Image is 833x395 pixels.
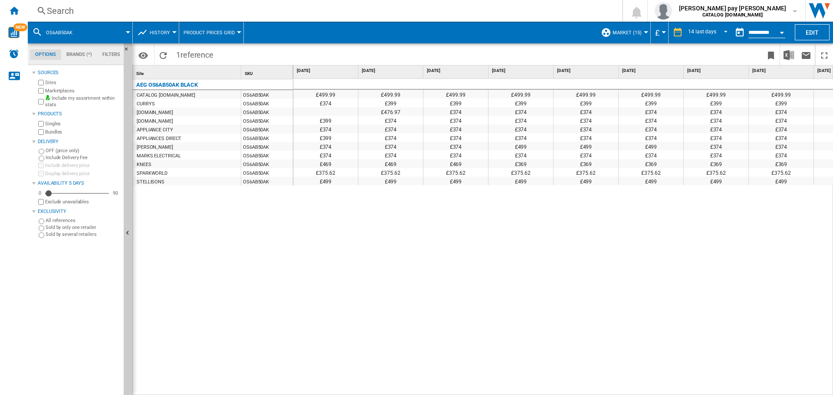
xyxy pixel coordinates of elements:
[613,30,642,36] span: Market (15)
[489,98,553,107] div: £399
[780,45,797,65] button: Download in Excel
[423,133,488,142] div: £374
[39,156,44,161] input: Include Delivery Fee
[38,121,44,127] input: Singles
[241,160,293,168] div: OS6AB50AK
[241,108,293,116] div: OS6AB50AK
[655,22,664,43] button: £
[684,124,748,133] div: £374
[489,168,553,176] div: £375.62
[423,124,488,133] div: £374
[684,107,748,116] div: £374
[489,176,553,185] div: £499
[489,133,553,142] div: £374
[38,69,120,76] div: Sources
[134,47,152,63] button: Options
[554,90,618,98] div: £499.99
[46,30,72,36] span: OS6AB50AK
[358,159,423,168] div: £469
[362,68,421,74] span: [DATE]
[679,4,786,13] span: [PERSON_NAME] pay [PERSON_NAME]
[38,171,44,176] input: Display delivery price
[38,96,44,107] input: Include my assortment within stats
[137,134,181,143] div: APPLIANCES DIRECT
[45,88,120,94] label: Marketplaces
[358,150,423,159] div: £374
[38,163,44,168] input: Include delivery price
[8,27,20,38] img: wise-card.svg
[752,68,812,74] span: [DATE]
[293,142,358,150] div: £374
[137,126,173,134] div: APPLIANCE CITY
[489,124,553,133] div: £374
[45,170,120,177] label: Display delivery price
[241,177,293,186] div: OS6AB50AK
[46,147,120,154] label: OFF (price only)
[684,116,748,124] div: £374
[687,26,731,40] md-select: REPORTS.WIZARD.STEPS.REPORT.STEPS.REPORT_OPTIONS.PERIOD: 14 last days
[749,133,813,142] div: £374
[358,176,423,185] div: £499
[45,121,120,127] label: Singles
[45,199,120,205] label: Exclude unavailables
[137,100,154,108] div: CURRYS
[241,125,293,134] div: OS6AB50AK
[137,108,173,117] div: [DOMAIN_NAME]
[9,49,19,59] img: alerts-logo.svg
[39,232,44,238] input: Sold by several retailers
[358,168,423,176] div: £375.62
[684,133,748,142] div: £374
[245,71,253,76] span: SKU
[423,159,488,168] div: £469
[554,124,618,133] div: £374
[184,30,235,36] span: Product prices grid
[38,111,120,118] div: Products
[38,180,120,187] div: Availability 5 Days
[702,12,763,18] b: CATALOG [DOMAIN_NAME]
[684,168,748,176] div: £375.62
[358,107,423,116] div: £476.97
[489,150,553,159] div: £374
[749,159,813,168] div: £369
[136,71,144,76] span: Site
[774,23,790,39] button: Open calendar
[241,168,293,177] div: OS6AB50AK
[554,142,618,150] div: £499
[423,116,488,124] div: £374
[423,98,488,107] div: £399
[749,98,813,107] div: £399
[655,2,672,20] img: profile.jpg
[749,176,813,185] div: £499
[39,149,44,154] input: OFF (price only)
[134,65,241,79] div: Sort None
[46,217,120,224] label: All references
[762,45,780,65] button: Bookmark this report
[243,65,293,79] div: Sort None
[423,168,488,176] div: £375.62
[554,150,618,159] div: £374
[749,150,813,159] div: £374
[137,169,167,178] div: SPARKWORLD
[489,107,553,116] div: £374
[297,68,356,74] span: [DATE]
[554,133,618,142] div: £374
[554,107,618,116] div: £374
[655,28,659,37] span: £
[489,116,553,124] div: £374
[427,68,486,74] span: [DATE]
[489,90,553,98] div: £499.99
[38,199,44,205] input: Display delivery price
[137,152,180,160] div: MARKS ELECTRICAL
[685,65,748,76] div: [DATE]
[749,168,813,176] div: £375.62
[45,95,50,100] img: mysite-bg-18x18.png
[293,133,358,142] div: £399
[358,98,423,107] div: £399
[293,124,358,133] div: £374
[619,107,683,116] div: £374
[423,107,488,116] div: £374
[554,116,618,124] div: £374
[749,116,813,124] div: £374
[293,116,358,124] div: £399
